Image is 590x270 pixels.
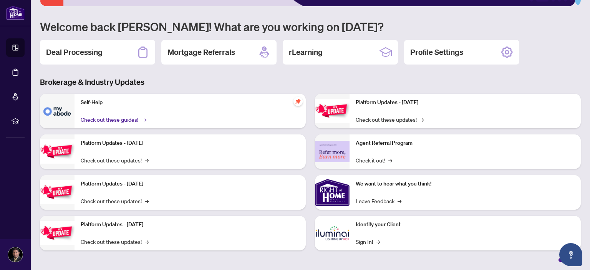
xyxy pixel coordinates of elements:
img: Platform Updates - July 21, 2025 [40,180,75,204]
h3: Brokerage & Industry Updates [40,77,581,88]
span: → [145,197,149,205]
h2: rLearning [289,47,323,58]
p: Identify your Client [356,220,575,229]
p: Self-Help [81,98,300,107]
a: Check out these updates!→ [356,115,424,124]
span: → [376,237,380,246]
a: Check out these updates!→ [81,197,149,205]
a: Sign In!→ [356,237,380,246]
span: → [145,156,149,164]
button: Open asap [559,243,582,266]
p: Agent Referral Program [356,139,575,147]
p: Platform Updates - [DATE] [81,180,300,188]
a: Check out these updates!→ [81,237,149,246]
span: → [420,115,424,124]
h2: Mortgage Referrals [167,47,235,58]
p: We want to hear what you think! [356,180,575,188]
h2: Profile Settings [410,47,463,58]
img: Self-Help [40,94,75,128]
h2: Deal Processing [46,47,103,58]
span: → [388,156,392,164]
img: Platform Updates - July 8, 2025 [40,221,75,245]
span: → [143,115,146,124]
p: Platform Updates - [DATE] [81,139,300,147]
img: logo [6,6,25,20]
span: → [145,237,149,246]
img: Profile Icon [8,247,23,262]
a: Check out these guides!→ [81,115,145,124]
p: Platform Updates - [DATE] [356,98,575,107]
h1: Welcome back [PERSON_NAME]! What are you working on [DATE]? [40,19,581,34]
a: Leave Feedback→ [356,197,401,205]
img: Identify your Client [315,216,350,250]
img: Platform Updates - September 16, 2025 [40,139,75,164]
img: Agent Referral Program [315,141,350,162]
span: → [398,197,401,205]
img: Platform Updates - June 23, 2025 [315,99,350,123]
span: pushpin [293,97,303,106]
p: Platform Updates - [DATE] [81,220,300,229]
img: We want to hear what you think! [315,175,350,210]
a: Check it out!→ [356,156,392,164]
a: Check out these updates!→ [81,156,149,164]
